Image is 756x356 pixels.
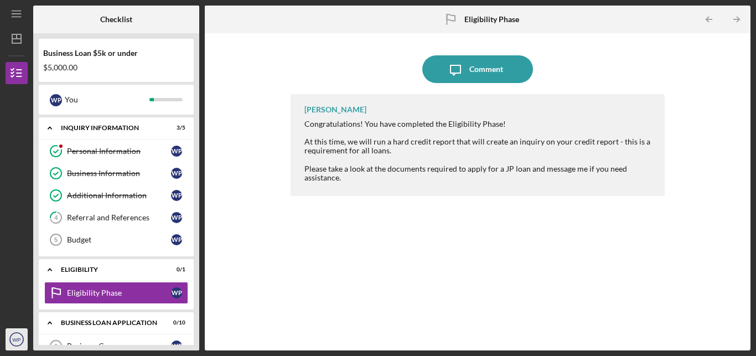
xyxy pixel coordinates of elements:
[304,137,654,155] div: At this time, we will run a hard credit report that will create an inquiry on your credit report ...
[67,169,171,178] div: Business Information
[44,162,188,184] a: Business InformationWP
[171,168,182,179] div: W P
[67,288,171,297] div: Eligibility Phase
[54,214,58,221] tspan: 4
[50,94,62,106] div: W P
[464,15,519,24] b: Eligibility Phase
[44,207,188,229] a: 4Referral and ReferencesWP
[43,63,189,72] div: $5,000.00
[171,190,182,201] div: W P
[61,125,158,131] div: INQUIRY INFORMATION
[165,125,185,131] div: 3 / 5
[100,15,132,24] b: Checklist
[304,164,654,182] div: Please take a look at the documents required to apply for a JP loan and message me if you need as...
[65,90,149,109] div: You
[61,319,158,326] div: BUSINESS LOAN APPLICATION
[171,146,182,157] div: W P
[67,235,171,244] div: Budget
[165,266,185,273] div: 0 / 1
[304,120,654,128] div: Congratulations! You have completed the Eligibility Phase!
[171,287,182,298] div: W P
[12,337,20,343] text: WP
[67,342,171,350] div: Business Canvas
[304,105,366,114] div: [PERSON_NAME]
[67,191,171,200] div: Additional Information
[43,49,189,58] div: Business Loan $5k or under
[67,213,171,222] div: Referral and References
[171,234,182,245] div: W P
[44,229,188,251] a: 5BudgetWP
[422,55,533,83] button: Comment
[6,328,28,350] button: WP
[171,212,182,223] div: W P
[67,147,171,156] div: Personal Information
[61,266,158,273] div: Eligibility
[44,140,188,162] a: Personal InformationWP
[54,343,58,349] tspan: 6
[171,340,182,352] div: W P
[469,55,503,83] div: Comment
[165,319,185,326] div: 0 / 10
[44,282,188,304] a: Eligibility PhaseWP
[54,236,58,243] tspan: 5
[44,184,188,207] a: Additional InformationWP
